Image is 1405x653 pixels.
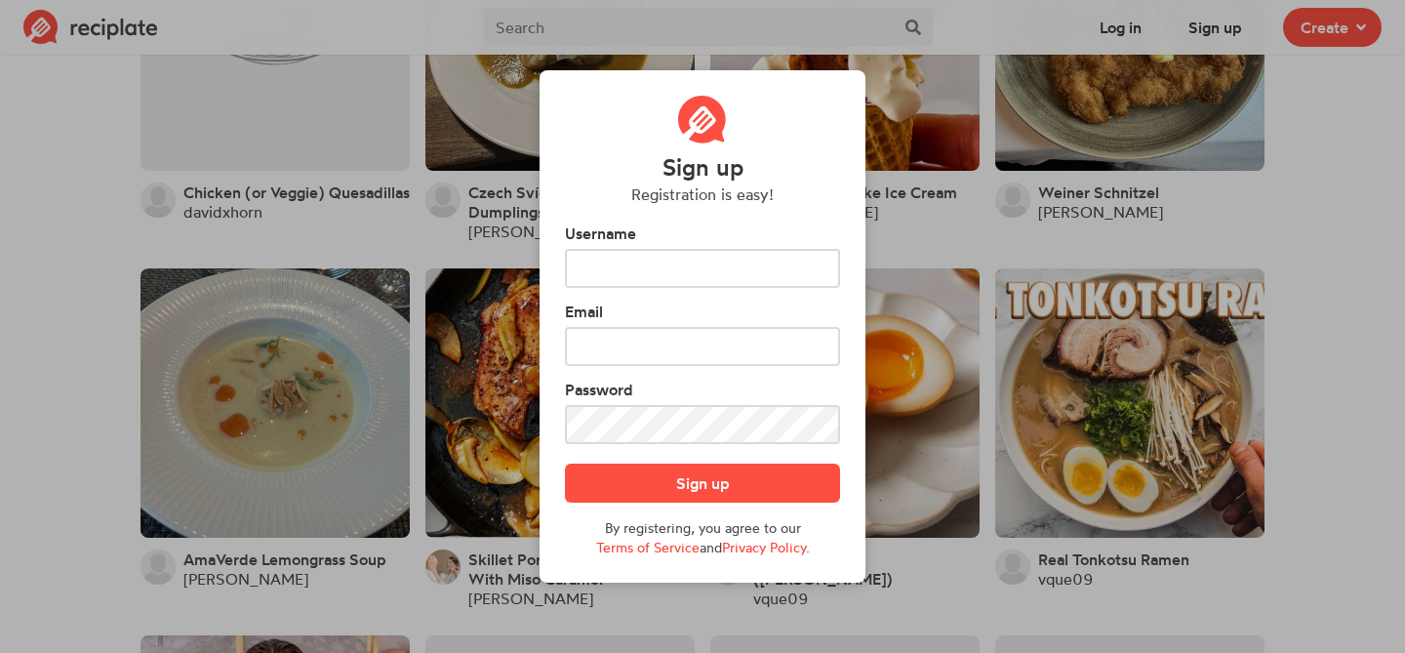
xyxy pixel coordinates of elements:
label: Username [565,222,840,245]
button: Sign up [565,464,840,503]
label: Password [565,378,840,401]
img: Reciplate [678,96,727,144]
p: By registering, you agree to our and . [565,518,840,557]
h4: Sign up [662,154,743,181]
a: Privacy Policy [722,539,806,555]
a: Terms of Service [596,539,700,555]
label: Email [565,300,840,323]
h6: Registration is easy! [631,184,774,204]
